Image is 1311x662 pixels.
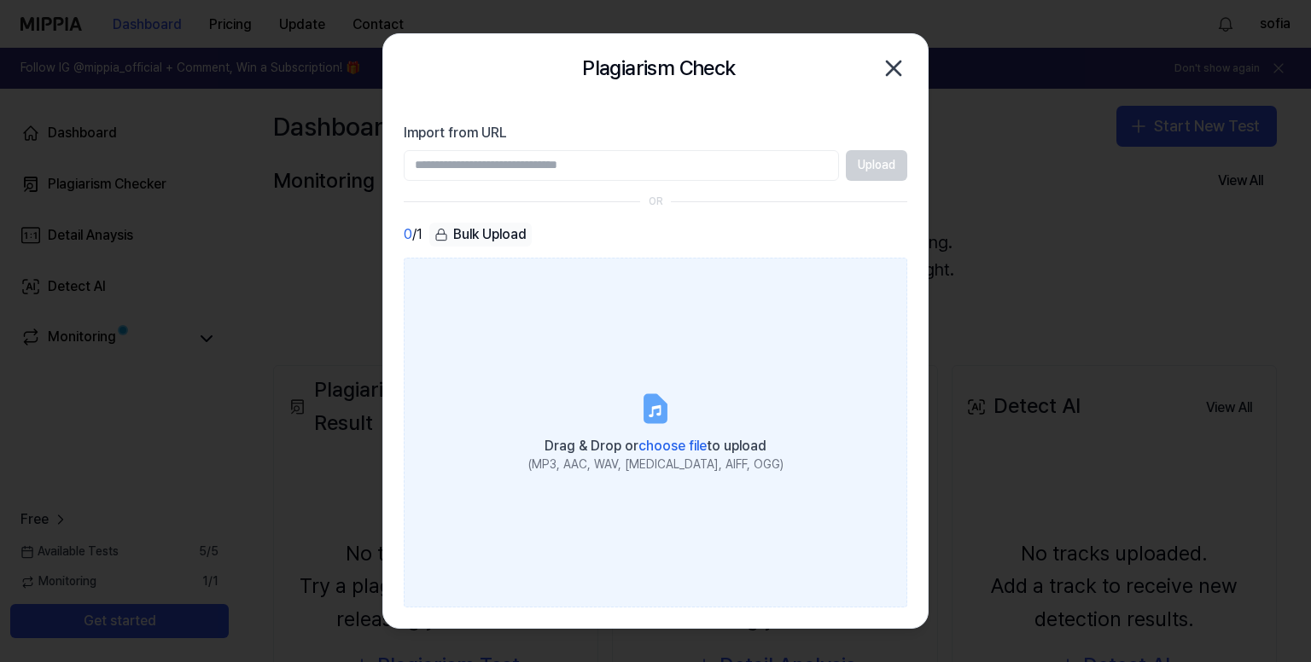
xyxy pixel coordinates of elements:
[404,223,422,247] div: / 1
[545,438,766,454] span: Drag & Drop or to upload
[429,223,532,247] button: Bulk Upload
[404,123,907,143] label: Import from URL
[528,456,784,473] div: (MP3, AAC, WAV, [MEDICAL_DATA], AIFF, OGG)
[404,224,412,245] span: 0
[649,195,663,209] div: OR
[429,223,532,247] div: Bulk Upload
[582,52,735,84] h2: Plagiarism Check
[638,438,707,454] span: choose file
